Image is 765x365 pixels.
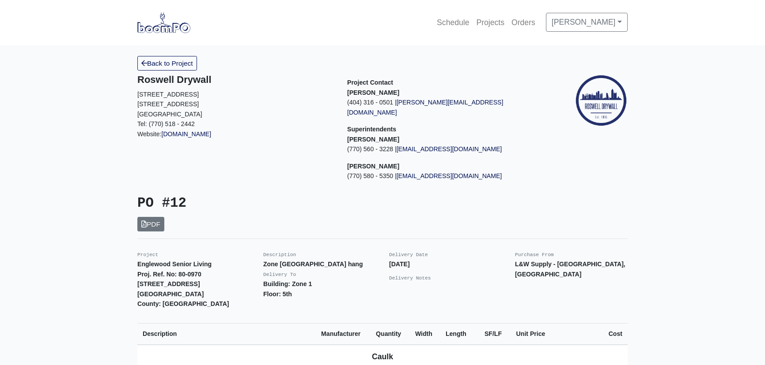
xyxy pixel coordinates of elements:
span: Project Contact [347,79,393,86]
h5: Roswell Drywall [137,74,334,86]
a: Projects [473,13,508,32]
a: [DOMAIN_NAME] [162,130,212,138]
a: Orders [508,13,539,32]
strong: [STREET_ADDRESS] [137,280,200,287]
strong: [PERSON_NAME] [347,136,399,143]
small: Project [137,252,158,257]
a: Back to Project [137,56,197,71]
p: [STREET_ADDRESS] [137,89,334,100]
strong: Building: Zone 1 [263,280,312,287]
h3: PO #12 [137,195,376,212]
a: [EMAIL_ADDRESS][DOMAIN_NAME] [397,172,502,179]
th: Length [440,323,475,344]
div: Website: [137,74,334,139]
strong: Floor: 5th [263,291,292,298]
strong: Proj. Ref. No: 80-0970 [137,271,201,278]
p: (770) 580 - 5350 | [347,171,544,181]
th: Quantity [371,323,410,344]
a: [PERSON_NAME] [546,13,628,31]
strong: [GEOGRAPHIC_DATA] [137,291,204,298]
strong: Englewood Senior Living [137,261,212,268]
a: Schedule [433,13,473,32]
p: [GEOGRAPHIC_DATA] [137,109,334,119]
strong: [PERSON_NAME] [347,163,399,170]
strong: County: [GEOGRAPHIC_DATA] [137,300,229,307]
small: Delivery Date [389,252,428,257]
img: boomPO [137,12,190,33]
strong: [DATE] [389,261,410,268]
small: Purchase From [515,252,554,257]
small: Delivery To [263,272,296,277]
p: (404) 316 - 0501 | [347,97,544,117]
th: Manufacturer [316,323,371,344]
a: [EMAIL_ADDRESS][DOMAIN_NAME] [397,145,502,153]
strong: [PERSON_NAME] [347,89,399,96]
p: (770) 560 - 3228 | [347,144,544,154]
th: Description [137,323,316,344]
a: [PERSON_NAME][EMAIL_ADDRESS][DOMAIN_NAME] [347,99,503,116]
small: Delivery Notes [389,276,431,281]
strong: Zone [GEOGRAPHIC_DATA] hang [263,261,363,268]
th: SF/LF [475,323,507,344]
p: L&W Supply - [GEOGRAPHIC_DATA], [GEOGRAPHIC_DATA] [515,259,628,279]
th: Unit Price [507,323,550,344]
a: PDF [137,217,164,231]
p: Tel: (770) 518 - 2442 [137,119,334,129]
th: Cost [550,323,628,344]
th: Width [410,323,440,344]
small: Description [263,252,296,257]
b: Caulk [372,352,393,361]
p: [STREET_ADDRESS] [137,99,334,109]
span: Superintendents [347,126,396,133]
